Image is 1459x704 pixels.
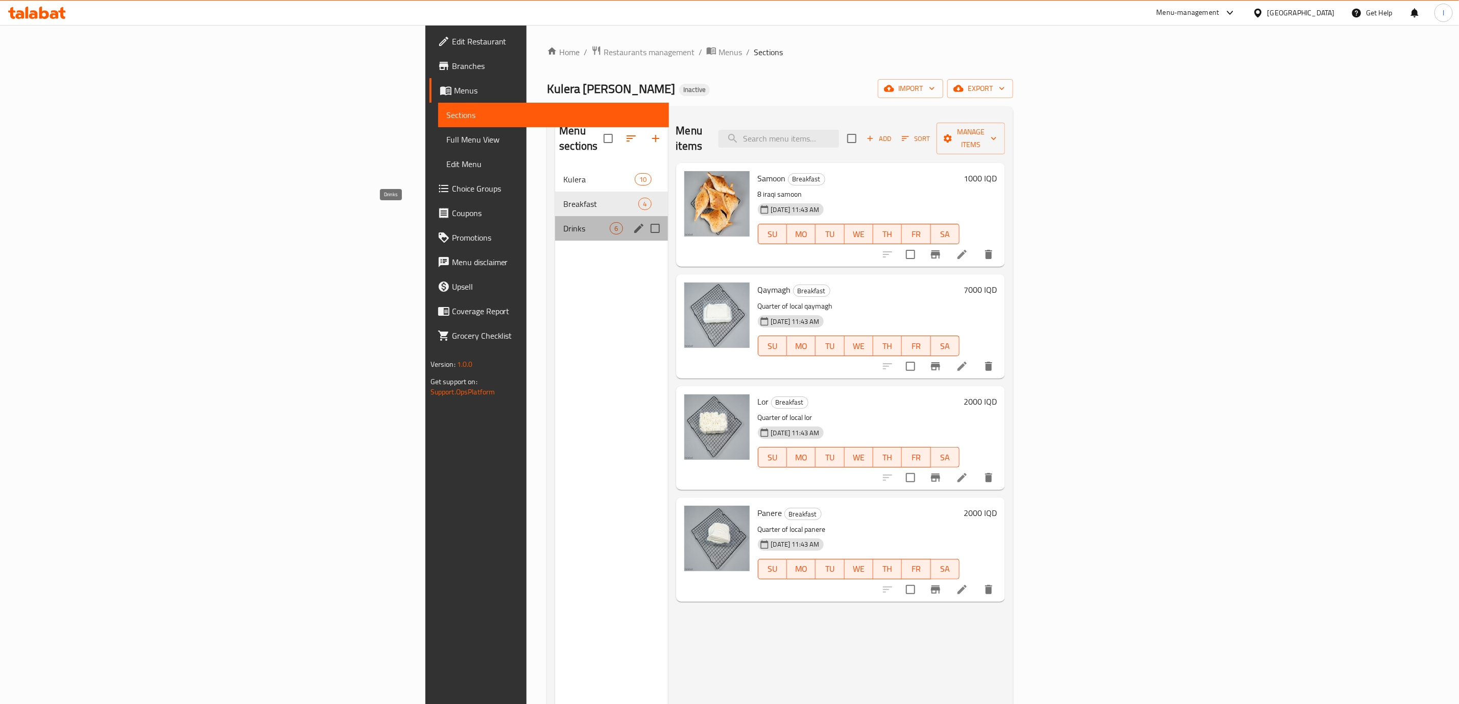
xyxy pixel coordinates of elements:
[452,256,661,268] span: Menu disclaimer
[758,447,787,467] button: SU
[976,465,1001,490] button: delete
[906,450,926,465] span: FR
[873,559,902,579] button: TH
[935,339,955,354] span: SA
[900,467,921,488] span: Select to update
[956,248,968,261] a: Edit menu item
[902,336,930,356] button: FR
[902,133,930,145] span: Sort
[767,428,824,438] span: [DATE] 11:43 AM
[849,561,869,576] span: WE
[555,192,667,216] div: Breakfast4
[430,375,477,388] span: Get support on:
[758,411,960,424] p: Quarter of local lor
[758,505,782,521] span: Panere
[788,173,825,185] span: Breakfast
[772,396,808,408] span: Breakfast
[947,79,1013,98] button: export
[877,450,898,465] span: TH
[923,577,948,602] button: Branch-specific-item
[816,559,844,579] button: TU
[452,305,661,317] span: Coverage Report
[758,171,786,186] span: Samoon
[865,133,893,145] span: Add
[923,354,948,379] button: Branch-specific-item
[845,336,873,356] button: WE
[793,285,830,297] div: Breakfast
[429,250,669,274] a: Menu disclaimer
[931,224,960,244] button: SA
[429,176,669,201] a: Choice Groups
[430,385,495,398] a: Support.OpsPlatform
[452,330,661,342] span: Grocery Checklist
[877,339,898,354] span: TH
[841,128,863,149] span: Select section
[956,472,968,484] a: Edit menu item
[762,339,783,354] span: SU
[547,45,1013,59] nav: breadcrumb
[767,317,824,326] span: [DATE] 11:43 AM
[639,199,651,209] span: 4
[791,561,811,576] span: MO
[643,126,668,151] button: Add section
[746,46,750,58] li: /
[758,188,960,201] p: 8 iraqi samoon
[845,559,873,579] button: WE
[895,131,937,147] span: Sort items
[931,559,960,579] button: SA
[873,447,902,467] button: TH
[976,354,1001,379] button: delete
[438,103,669,127] a: Sections
[762,450,783,465] span: SU
[563,222,610,234] span: Drinks
[816,447,844,467] button: TU
[767,205,824,215] span: [DATE] 11:43 AM
[758,336,787,356] button: SU
[906,561,926,576] span: FR
[754,46,783,58] span: Sections
[791,227,811,242] span: MO
[563,198,638,210] span: Breakfast
[886,82,935,95] span: import
[976,577,1001,602] button: delete
[863,131,895,147] button: Add
[555,163,667,245] nav: Menu sections
[631,221,647,236] button: edit
[906,339,926,354] span: FR
[849,339,869,354] span: WE
[446,133,661,146] span: Full Menu View
[597,128,619,149] span: Select all sections
[845,447,873,467] button: WE
[878,79,943,98] button: import
[785,508,821,520] span: Breakfast
[964,171,997,185] h6: 1000 IQD
[676,123,707,154] h2: Menu items
[900,244,921,265] span: Select to update
[1267,7,1335,18] div: [GEOGRAPHIC_DATA]
[767,539,824,549] span: [DATE] 11:43 AM
[452,60,661,72] span: Branches
[430,358,456,371] span: Version:
[787,224,816,244] button: MO
[758,559,787,579] button: SU
[429,274,669,299] a: Upsell
[684,506,750,571] img: Panere
[902,447,930,467] button: FR
[555,216,667,241] div: Drinks6edit
[873,224,902,244] button: TH
[762,227,783,242] span: SU
[900,356,921,377] span: Select to update
[873,336,902,356] button: TH
[935,227,955,242] span: SA
[899,131,932,147] button: Sort
[563,173,635,185] span: Kulera
[638,198,651,210] div: items
[845,224,873,244] button: WE
[900,579,921,600] span: Select to update
[976,242,1001,267] button: delete
[937,123,1005,154] button: Manage items
[706,45,742,59] a: Menus
[877,227,898,242] span: TH
[787,559,816,579] button: MO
